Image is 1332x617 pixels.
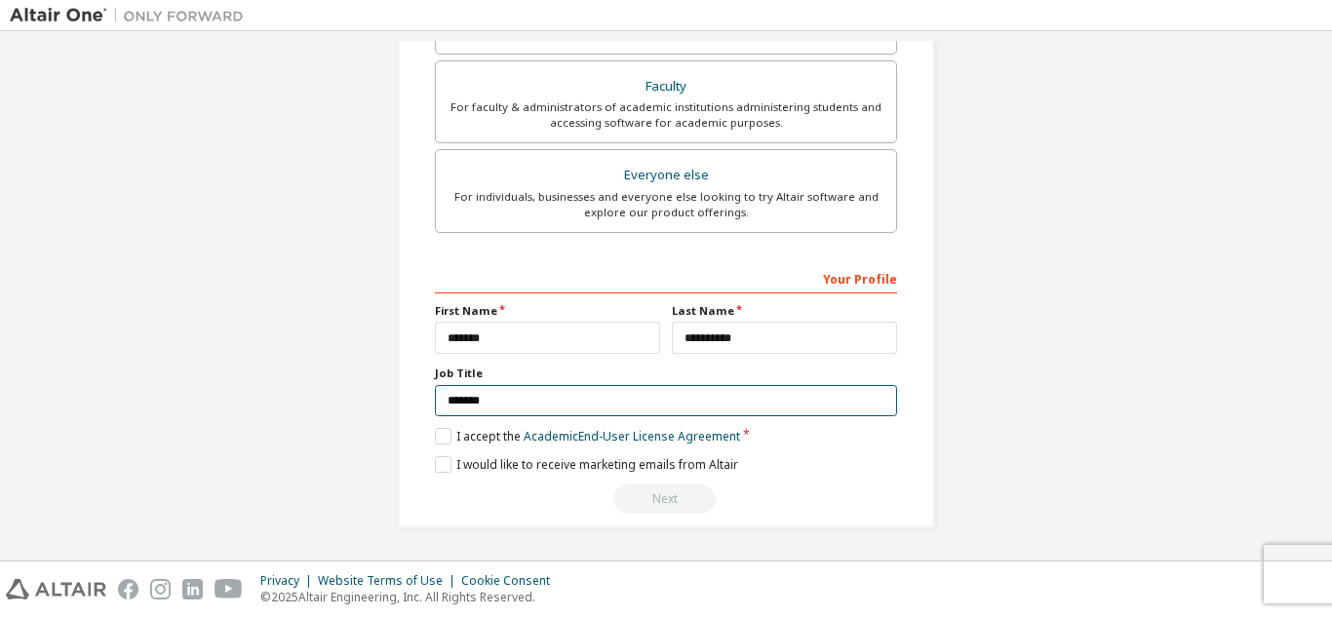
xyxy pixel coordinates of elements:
div: For individuals, businesses and everyone else looking to try Altair software and explore our prod... [448,189,884,220]
p: © 2025 Altair Engineering, Inc. All Rights Reserved. [260,589,562,605]
div: Faculty [448,73,884,100]
label: I would like to receive marketing emails from Altair [435,456,738,473]
div: Website Terms of Use [318,573,461,589]
div: For faculty & administrators of academic institutions administering students and accessing softwa... [448,99,884,131]
a: Academic End-User License Agreement [524,428,740,444]
img: altair_logo.svg [6,579,106,599]
img: linkedin.svg [182,579,203,599]
label: I accept the [435,428,740,444]
img: facebook.svg [118,579,138,599]
label: First Name [435,303,660,319]
div: Privacy [260,573,318,589]
img: youtube.svg [215,579,243,599]
div: Your Profile [435,262,897,293]
div: Everyone else [448,162,884,189]
label: Job Title [435,366,897,381]
div: Cookie Consent [461,573,562,589]
img: Altair One [10,6,254,25]
div: Read and acccept EULA to continue [435,484,897,514]
label: Last Name [672,303,897,319]
img: instagram.svg [150,579,171,599]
